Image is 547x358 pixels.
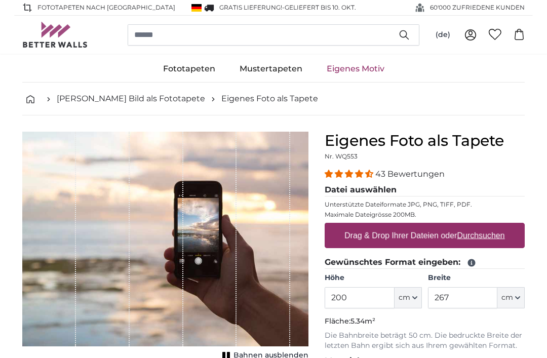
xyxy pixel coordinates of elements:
[22,83,525,115] nav: breadcrumbs
[285,4,356,11] span: Geliefert bis 10. Okt.
[325,169,375,179] span: 4.40 stars
[427,26,458,44] button: (de)
[37,3,175,12] span: Fototapeten nach [GEOGRAPHIC_DATA]
[497,287,525,308] button: cm
[325,273,421,283] label: Höhe
[340,225,509,246] label: Drag & Drop Ihrer Dateien oder
[399,293,410,303] span: cm
[395,287,422,308] button: cm
[325,316,525,327] p: Fläche:
[350,316,375,326] span: 5.34m²
[325,201,525,209] p: Unterstützte Dateiformate JPG, PNG, TIFF, PDF.
[151,56,227,82] a: Fototapeten
[375,169,445,179] span: 43 Bewertungen
[22,22,88,48] img: Betterwalls
[325,256,525,269] legend: Gewünschtes Format eingeben:
[430,3,525,12] span: 60'000 ZUFRIEDENE KUNDEN
[282,4,356,11] span: -
[325,331,525,351] p: Die Bahnbreite beträgt 50 cm. Die bedruckte Breite der letzten Bahn ergibt sich aus Ihrem gewählt...
[325,132,525,150] h1: Eigenes Foto als Tapete
[315,56,397,82] a: Eigenes Motiv
[325,184,525,196] legend: Datei auswählen
[428,273,525,283] label: Breite
[191,4,202,12] img: Deutschland
[457,231,505,240] u: Durchsuchen
[227,56,315,82] a: Mustertapeten
[325,211,525,219] p: Maximale Dateigrösse 200MB.
[325,152,358,160] span: Nr. WQ553
[57,93,205,105] a: [PERSON_NAME] Bild als Fototapete
[221,93,318,105] a: Eigenes Foto als Tapete
[501,293,513,303] span: cm
[219,4,282,11] span: GRATIS Lieferung!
